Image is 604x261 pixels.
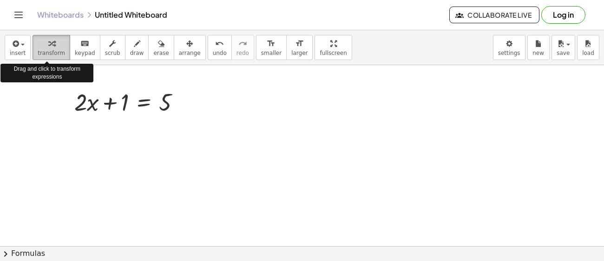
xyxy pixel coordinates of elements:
button: transform [33,35,70,60]
span: transform [38,50,65,56]
button: Log in [541,6,585,24]
button: Collaborate Live [449,7,539,23]
div: Drag and click to transform expressions [0,64,93,82]
button: Toggle navigation [11,7,26,22]
a: Whiteboards [37,10,84,20]
span: Collaborate Live [457,11,532,19]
